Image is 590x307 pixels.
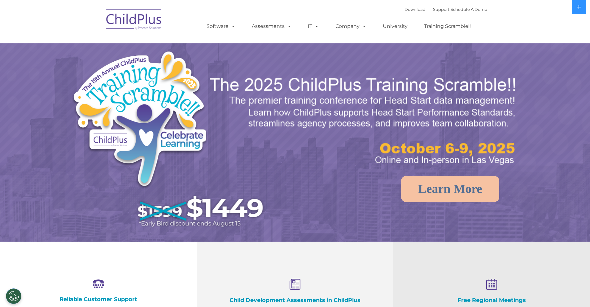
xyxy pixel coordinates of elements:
[246,20,298,33] a: Assessments
[6,288,21,304] button: Cookies Settings
[433,7,449,12] a: Support
[401,176,499,202] a: Learn More
[31,296,166,303] h4: Reliable Customer Support
[228,297,362,304] h4: Child Development Assessments in ChildPlus
[329,20,373,33] a: Company
[418,20,477,33] a: Training Scramble!!
[424,297,559,304] h4: Free Regional Meetings
[103,5,165,36] img: ChildPlus by Procare Solutions
[404,7,426,12] a: Download
[451,7,487,12] a: Schedule A Demo
[200,20,242,33] a: Software
[377,20,414,33] a: University
[302,20,325,33] a: IT
[404,7,487,12] font: |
